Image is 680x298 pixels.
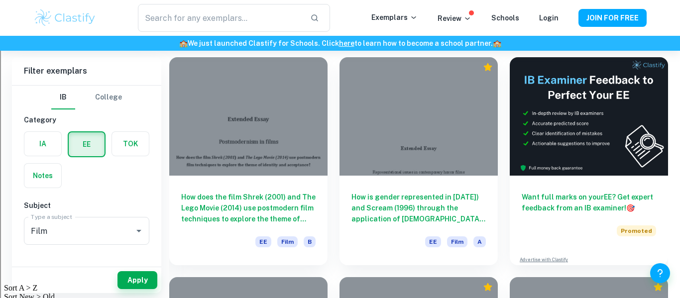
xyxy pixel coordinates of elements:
[4,194,676,202] div: CANCEL
[4,238,676,247] div: Move to ...
[578,9,647,27] button: JOIN FOR FREE
[4,283,676,292] div: SAVE
[539,14,559,22] a: Login
[4,102,676,111] div: Print
[4,40,676,49] div: Options
[4,31,676,40] div: Delete
[2,38,678,49] h6: We just launched Clastify for Schools. Click to learn how to become a school partner.
[4,165,676,174] div: Visual Art
[339,39,354,47] a: here
[4,256,676,265] div: CANCEL
[493,39,501,47] span: 🏫
[138,4,302,32] input: Search for any exemplars...
[4,265,676,274] div: MOVE
[4,22,676,31] div: Move To ...
[4,138,676,147] div: Magazine
[179,39,188,47] span: 🏫
[4,174,676,183] div: TODO: put dlg title
[4,211,676,220] div: This outline has no content. Would you like to delete it?
[4,247,676,256] div: Home
[650,263,670,283] button: Help and Feedback
[4,94,676,102] div: Download
[4,156,676,165] div: Television/Radio
[4,67,676,76] div: Move To ...
[4,229,676,238] div: DELETE
[4,85,676,94] div: Rename Outline
[491,14,519,22] a: Schools
[4,13,676,22] div: Sort New > Old
[4,49,676,58] div: Sign out
[4,58,676,67] div: Rename
[4,120,676,129] div: Search for Source
[33,8,97,28] img: Clastify logo
[438,13,471,24] p: Review
[4,129,676,138] div: Journal
[371,12,418,23] p: Exemplars
[4,147,676,156] div: Newspaper
[4,4,676,13] div: Sort A > Z
[4,202,676,211] div: ???
[4,274,676,283] div: New source
[4,76,676,85] div: Delete
[4,111,676,120] div: Add Outline Template
[4,220,676,229] div: SAVE AND GO HOME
